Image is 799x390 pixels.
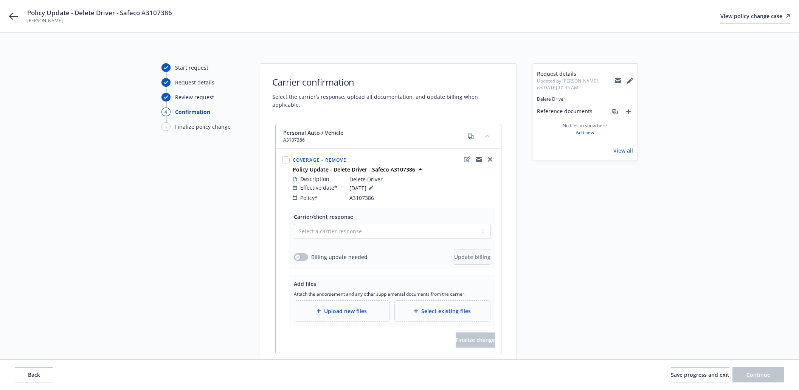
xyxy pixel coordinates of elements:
[349,175,383,183] span: Delete Driver
[175,93,214,101] div: Review request
[671,367,729,382] button: Save progress and exit
[293,166,415,173] strong: Policy Update - Delete Driver - Safeco A3107386
[481,130,493,142] button: collapse content
[720,9,790,24] a: View policy change case
[613,147,633,154] a: View all
[537,78,615,91] span: Updated by [PERSON_NAME] on [DATE] 10:35 AM
[349,183,375,192] span: [DATE]
[283,129,343,137] span: Personal Auto / Vehicle
[456,332,495,348] span: Finalize change
[720,9,790,23] div: View policy change case
[486,155,495,164] a: close
[463,155,472,164] a: edit
[537,96,633,103] span: Delete Driver
[294,300,390,322] div: Upload new files
[466,132,475,141] a: copy
[294,280,316,287] span: Add files
[454,253,490,261] span: Update billing
[324,307,367,315] span: Upload new files
[300,184,337,192] span: Effective date*
[294,213,353,220] span: Carrier/client response
[732,367,784,382] button: Continue
[175,78,214,86] div: Request details
[15,367,53,382] button: Back
[175,64,208,72] div: Start request
[610,107,619,116] a: associate
[746,371,770,378] span: Continue
[456,336,495,343] span: Finalize change
[454,250,490,265] button: Update billing
[671,371,729,378] span: Save progress and exit
[272,76,504,88] h1: Carrier confirmation
[276,124,501,148] div: Personal Auto / VehicleA3107386copycollapse content
[161,108,171,116] div: 4
[175,123,231,131] div: Finalize policy change
[294,291,490,297] span: Attach the endorsement and any other supplemental documents from the carrier.
[563,122,607,129] span: No files to show here
[27,8,172,17] span: Policy Update - Delete Driver - Safeco A3107386
[293,157,346,163] span: Coverage - Remove
[421,307,471,315] span: Select existing files
[175,108,210,116] div: Confirmation
[283,137,343,144] span: A3107386
[161,122,171,131] div: 5
[28,371,40,378] span: Back
[300,194,318,202] span: Policy*
[576,129,594,136] a: Add new
[537,70,615,78] span: Request details
[300,175,329,183] span: Description
[624,107,633,116] a: add
[349,194,374,202] span: A3107386
[394,300,490,322] div: Select existing files
[272,93,504,109] span: Select the carrier’s response, upload all documentation, and update billing when applicable.
[311,253,368,261] span: Billing update needed
[27,17,172,24] span: [PERSON_NAME]
[474,155,483,164] a: copyLogging
[537,107,593,116] span: Reference documents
